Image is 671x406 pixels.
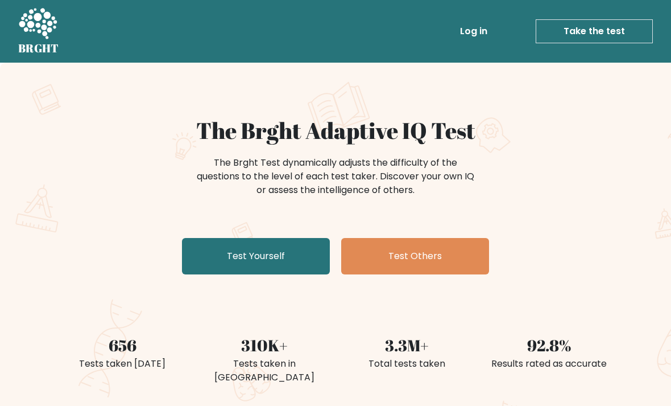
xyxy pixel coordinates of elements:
[200,357,329,384] div: Tests taken in [GEOGRAPHIC_DATA]
[342,334,471,358] div: 3.3M+
[484,334,613,358] div: 92.8%
[18,5,59,58] a: BRGHT
[342,357,471,371] div: Total tests taken
[455,20,492,43] a: Log in
[58,117,613,145] h1: The Brght Adaptive IQ Test
[341,238,489,274] a: Test Others
[193,156,478,197] div: The Brght Test dynamically adjusts the difficulty of the questions to the level of each test take...
[182,238,330,274] a: Test Yourself
[484,357,613,371] div: Results rated as accurate
[58,357,187,371] div: Tests taken [DATE]
[58,334,187,358] div: 656
[536,19,653,43] a: Take the test
[18,42,59,55] h5: BRGHT
[200,334,329,358] div: 310K+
